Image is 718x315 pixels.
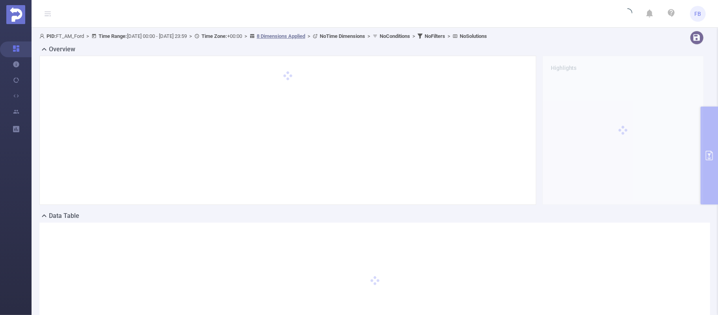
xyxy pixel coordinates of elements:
[380,33,410,39] b: No Conditions
[99,33,127,39] b: Time Range:
[410,33,418,39] span: >
[445,33,453,39] span: >
[242,33,250,39] span: >
[695,6,701,22] span: FB
[425,33,445,39] b: No Filters
[47,33,56,39] b: PID:
[84,33,91,39] span: >
[201,33,227,39] b: Time Zone:
[187,33,194,39] span: >
[460,33,487,39] b: No Solutions
[49,45,75,54] h2: Overview
[257,33,305,39] u: 8 Dimensions Applied
[39,33,487,39] span: FT_AM_Ford [DATE] 00:00 - [DATE] 23:59 +00:00
[49,211,79,221] h2: Data Table
[623,8,632,19] i: icon: loading
[6,5,25,24] img: Protected Media
[365,33,373,39] span: >
[39,34,47,39] i: icon: user
[320,33,365,39] b: No Time Dimensions
[305,33,313,39] span: >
